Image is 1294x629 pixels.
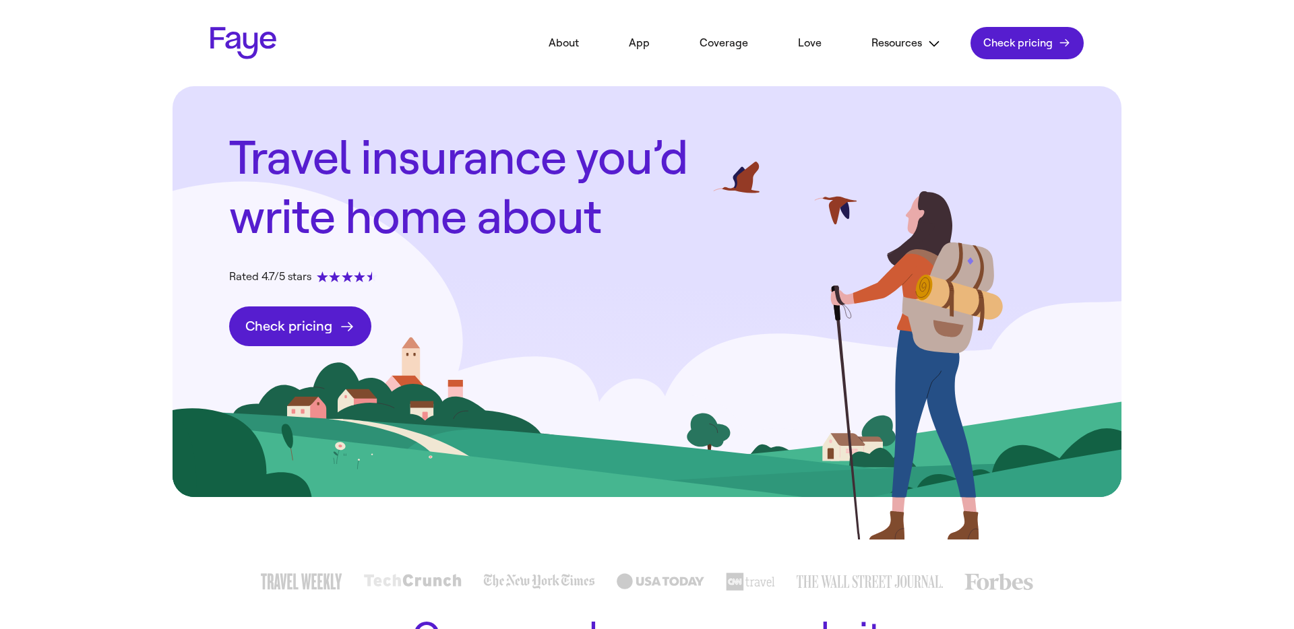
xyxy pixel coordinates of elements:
[778,28,842,58] a: Love
[528,28,599,58] a: About
[679,28,768,58] a: Coverage
[210,27,276,59] a: Faye Logo
[229,306,371,346] a: Check pricing
[229,269,377,285] div: Rated 4.7/5 stars
[229,129,714,247] h1: Travel insurance you’d write home about
[851,28,961,59] button: Resources
[970,27,1084,59] a: Check pricing
[609,28,670,58] a: App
